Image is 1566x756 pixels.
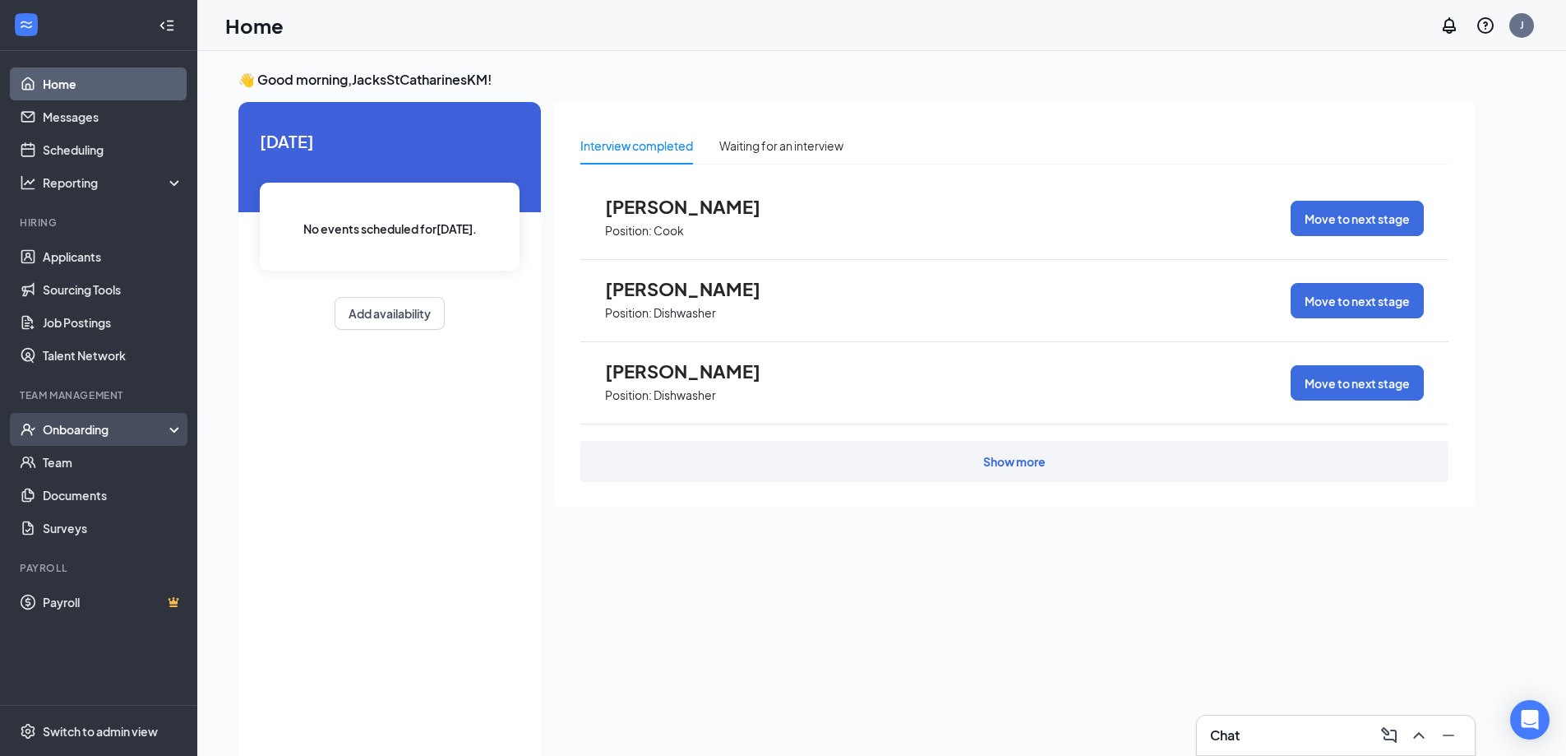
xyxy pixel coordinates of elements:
[1476,16,1495,35] svg: QuestionInfo
[20,216,180,230] div: Hiring
[20,561,180,575] div: Payroll
[605,196,786,217] span: [PERSON_NAME]
[20,174,36,191] svg: Analysis
[719,137,843,155] div: Waiting for an interview
[43,479,183,512] a: Documents
[43,174,184,191] div: Reporting
[20,388,180,402] div: Team Management
[605,305,652,321] p: Position:
[43,421,169,438] div: Onboarding
[654,387,716,403] p: Dishwasher
[1406,722,1432,749] button: ChevronUp
[43,586,183,619] a: PayrollCrown
[605,223,652,239] p: Position:
[43,512,183,545] a: Surveys
[43,67,183,100] a: Home
[18,16,35,33] svg: WorkstreamLogo
[1409,726,1429,745] svg: ChevronUp
[303,220,477,238] span: No events scheduled for [DATE] .
[43,306,183,339] a: Job Postings
[1510,700,1550,740] div: Open Intercom Messenger
[1291,201,1424,236] button: Move to next stage
[43,273,183,306] a: Sourcing Tools
[1439,16,1459,35] svg: Notifications
[1210,726,1240,744] h3: Chat
[20,421,36,438] svg: UserCheck
[159,17,175,34] svg: Collapse
[43,240,183,273] a: Applicants
[605,387,652,403] p: Position:
[225,12,284,39] h1: Home
[1291,283,1424,318] button: Move to next stage
[238,71,1475,89] h3: 👋 Good morning, JacksStCatharinesKM !
[1520,18,1524,32] div: J
[1376,722,1402,749] button: ComposeMessage
[1435,722,1462,749] button: Minimize
[1439,726,1458,745] svg: Minimize
[260,128,520,154] span: [DATE]
[43,133,183,166] a: Scheduling
[20,723,36,740] svg: Settings
[43,723,158,740] div: Switch to admin view
[43,100,183,133] a: Messages
[983,453,1046,470] div: Show more
[605,360,786,382] span: [PERSON_NAME]
[43,339,183,372] a: Talent Network
[654,223,684,239] p: Cook
[1291,365,1424,401] button: Move to next stage
[335,297,445,330] button: Add availability
[605,278,786,299] span: [PERSON_NAME]
[654,305,716,321] p: Dishwasher
[580,137,693,155] div: Interview completed
[43,446,183,479] a: Team
[1379,726,1399,745] svg: ComposeMessage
